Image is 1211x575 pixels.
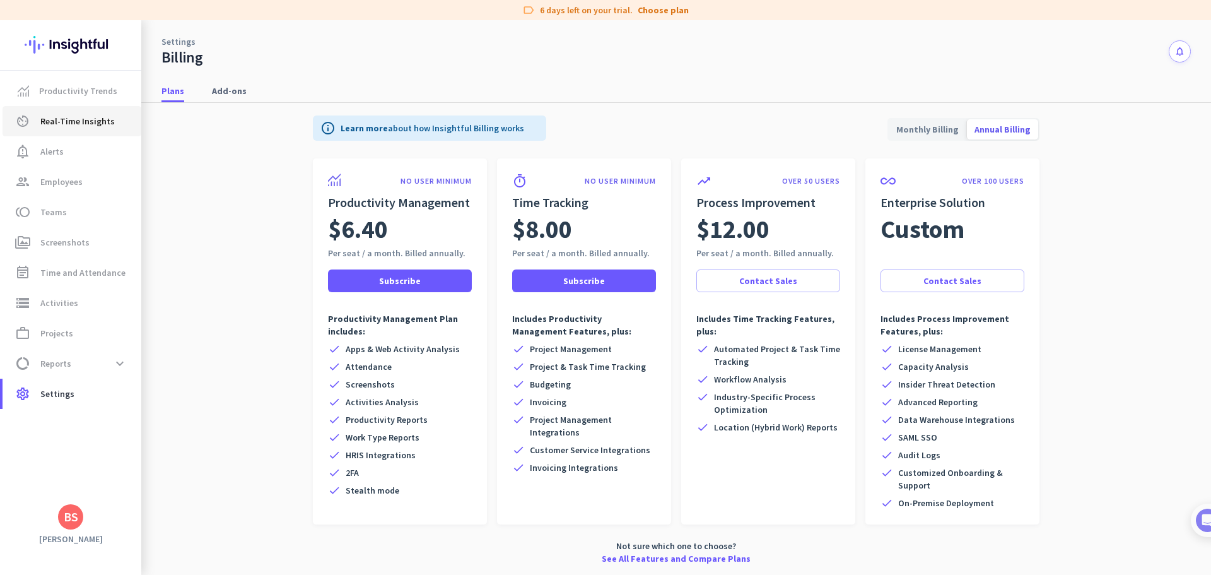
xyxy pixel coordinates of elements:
a: storageActivities [3,288,141,318]
span: Automated Project & Task Time Tracking [714,343,840,368]
i: check [696,421,709,434]
p: Includes Time Tracking Features, plus: [696,312,840,338]
i: perm_media [15,235,30,250]
div: Per seat / a month. Billed annually. [328,247,472,259]
span: Activities [40,295,78,311]
span: Reports [40,356,71,371]
span: License Management [898,343,981,355]
i: check [328,449,341,461]
i: group [15,174,30,189]
span: Project Management [530,343,612,355]
div: 1Add employees [23,215,229,235]
i: check [512,360,525,373]
i: check [880,413,893,426]
i: check [328,343,341,355]
a: data_usageReportsexpand_more [3,348,141,379]
i: check [880,360,893,373]
span: Capacity Analysis [898,360,969,373]
a: work_outlineProjects [3,318,141,348]
i: check [696,373,709,386]
h2: Process Improvement [696,194,840,211]
i: timer [512,174,527,189]
span: Subscribe [563,275,605,287]
img: Insightful logo [25,20,117,69]
span: Customer Service Integrations [530,444,650,456]
img: Profile image for Tamara [45,132,65,152]
i: check [512,413,525,426]
a: av_timerReal-Time Insights [3,106,141,136]
a: groupEmployees [3,167,141,197]
i: label [522,4,535,16]
button: notifications [1169,40,1191,62]
button: Tasks [189,394,252,444]
i: check [512,461,525,474]
i: check [696,343,709,355]
i: check [512,396,525,408]
i: check [880,396,893,408]
i: check [512,444,525,456]
i: check [328,431,341,444]
p: about how Insightful Billing works [341,122,524,134]
span: Invoicing Integrations [530,461,618,474]
span: Help [148,425,168,434]
a: menu-itemProductivity Trends [3,76,141,106]
span: Time and Attendance [40,265,126,280]
button: Help [126,394,189,444]
div: Per seat / a month. Billed annually. [512,247,656,259]
i: av_timer [15,114,30,129]
span: Teams [40,205,67,220]
span: Invoicing [530,396,566,408]
span: $6.40 [328,211,388,247]
i: check [880,449,893,461]
span: Advanced Reporting [898,396,978,408]
i: notification_important [15,144,30,159]
span: Screenshots [346,378,395,391]
p: NO USER MINIMUM [401,176,472,186]
a: See All Features and Compare Plans [602,552,751,565]
span: Budgeting [530,378,571,391]
p: About 10 minutes [161,166,240,179]
span: On-Premise Deployment [898,497,994,509]
a: event_noteTime and Attendance [3,258,141,288]
span: Settings [40,386,74,401]
span: Monthly Billing [889,114,966,145]
span: Annual Billing [967,114,1038,145]
span: HRIS Integrations [346,449,416,461]
button: Mark as completed [49,355,146,368]
span: Customized Onboarding & Support [898,466,1024,492]
i: event_note [15,265,30,280]
span: Screenshots [40,235,90,250]
span: Attendance [346,360,392,373]
span: Productivity Trends [39,83,117,98]
p: OVER 100 USERS [962,176,1024,186]
i: check [880,497,893,509]
p: Includes Process Improvement Features, plus: [880,312,1024,338]
span: Productivity Reports [346,413,428,426]
span: Project Management Integrations [530,413,656,439]
span: Work Type Reports [346,431,419,444]
p: Includes Productivity Management Features, plus: [512,312,656,338]
span: Subscribe [379,275,421,287]
i: info [320,121,336,136]
a: Choose plan [638,4,689,16]
span: Data Warehouse Integrations [898,413,1015,426]
button: expand_more [108,352,131,375]
i: trending_up [696,174,711,189]
span: SAML SSO [898,431,937,444]
h2: Productivity Management [328,194,472,211]
span: Employees [40,174,83,189]
i: check [328,466,341,479]
span: Apps & Web Activity Analysis [346,343,460,355]
i: toll [15,205,30,220]
span: Contact Sales [739,275,797,287]
div: Per seat / a month. Billed annually. [696,247,840,259]
span: Real-Time Insights [40,114,115,129]
i: check [880,466,893,479]
i: check [696,391,709,403]
p: 4 steps [13,166,45,179]
a: Settings [161,35,196,48]
i: check [880,343,893,355]
span: Audit Logs [898,449,940,461]
img: product-icon [328,174,341,186]
span: Contact Sales [923,275,981,287]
